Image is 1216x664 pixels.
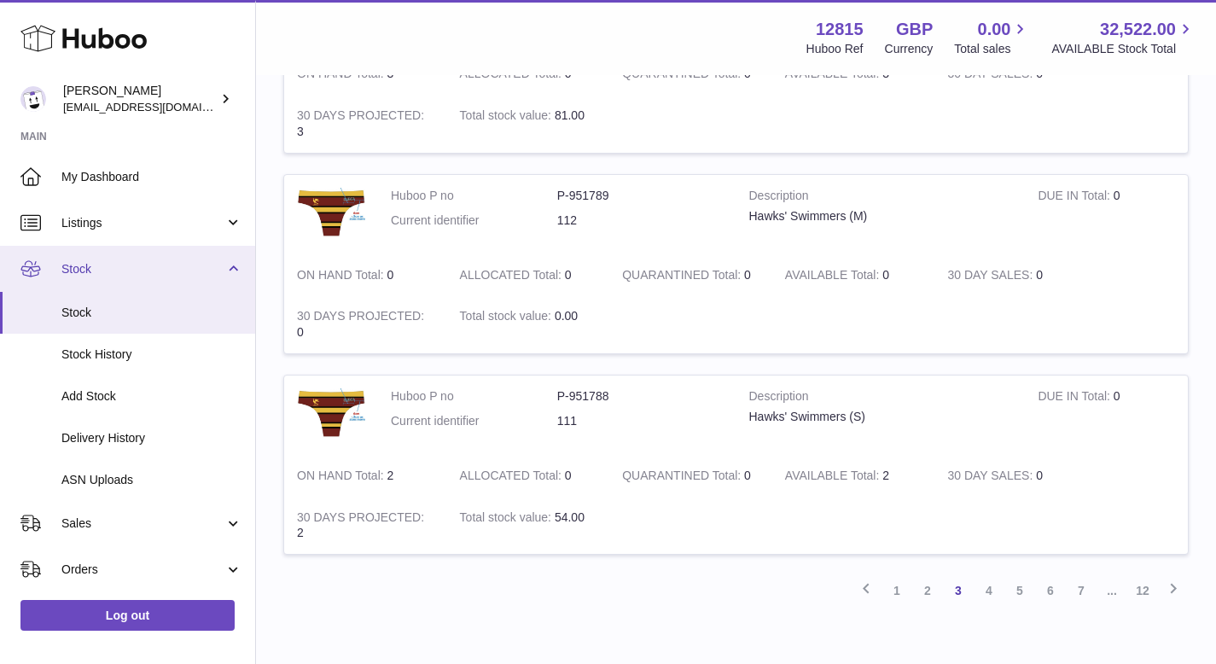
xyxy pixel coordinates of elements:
a: 1 [881,575,912,606]
strong: ALLOCATED Total [460,268,565,286]
strong: QUARANTINED Total [622,469,744,486]
strong: ON HAND Total [297,67,387,84]
dd: 112 [557,213,724,229]
dt: Current identifier [391,213,557,229]
strong: 30 DAY SALES [947,469,1036,486]
dt: Current identifier [391,413,557,429]
td: 0 [1025,376,1188,454]
strong: AVAILABLE Total [785,268,882,286]
span: ASN Uploads [61,472,242,488]
strong: 12815 [816,18,864,41]
td: 0 [934,455,1097,497]
strong: QUARANTINED Total [622,67,744,84]
span: 0.00 [555,309,578,323]
td: 0 [772,254,935,296]
td: 2 [284,497,447,555]
td: 0 [284,295,447,353]
div: Hawks' Swimmers (M) [749,208,1013,224]
strong: ALLOCATED Total [460,67,565,84]
strong: AVAILABLE Total [785,469,882,486]
strong: ON HAND Total [297,268,387,286]
a: 6 [1035,575,1066,606]
a: 0.00 Total sales [954,18,1030,57]
span: 54.00 [555,510,585,524]
a: 12 [1127,575,1158,606]
a: 7 [1066,575,1097,606]
span: Delivery History [61,430,242,446]
td: 0 [284,254,447,296]
a: 4 [974,575,1004,606]
span: ... [1097,575,1127,606]
td: 0 [447,455,610,497]
span: Stock [61,261,224,277]
span: Orders [61,562,224,578]
span: [EMAIL_ADDRESS][DOMAIN_NAME] [63,100,251,114]
a: Log out [20,600,235,631]
strong: 30 DAYS PROJECTED [297,108,424,126]
span: My Dashboard [61,169,242,185]
a: 3 [943,575,974,606]
span: 0.00 [978,18,1011,41]
strong: GBP [896,18,933,41]
div: Currency [885,41,934,57]
td: 2 [772,455,935,497]
span: Stock [61,305,242,321]
div: Huboo Ref [806,41,864,57]
strong: AVAILABLE Total [785,67,882,84]
strong: Description [749,188,1013,208]
dt: Huboo P no [391,388,557,405]
dd: P-951788 [557,388,724,405]
strong: Total stock value [460,108,555,126]
img: product image [297,388,365,438]
span: Total sales [954,41,1030,57]
td: 0 [934,254,1097,296]
span: 81.00 [555,108,585,122]
dt: Huboo P no [391,188,557,204]
strong: DUE IN Total [1038,389,1113,407]
strong: 30 DAY SALES [947,67,1036,84]
img: shophawksclub@gmail.com [20,86,46,112]
a: 5 [1004,575,1035,606]
span: Stock History [61,347,242,363]
div: [PERSON_NAME] [63,83,217,115]
span: Add Stock [61,388,242,405]
strong: Description [749,388,1013,409]
span: 32,522.00 [1100,18,1176,41]
td: 2 [284,455,447,497]
a: 32,522.00 AVAILABLE Stock Total [1051,18,1196,57]
img: product image [297,188,365,237]
dd: P-951789 [557,188,724,204]
span: Sales [61,515,224,532]
strong: ON HAND Total [297,469,387,486]
span: 0 [744,469,751,482]
a: 2 [912,575,943,606]
td: 0 [447,254,610,296]
strong: DUE IN Total [1038,189,1113,207]
span: Listings [61,215,224,231]
strong: 30 DAY SALES [947,268,1036,286]
strong: 30 DAYS PROJECTED [297,309,424,327]
strong: Total stock value [460,309,555,327]
dd: 111 [557,413,724,429]
td: 0 [1025,175,1188,253]
strong: ALLOCATED Total [460,469,565,486]
strong: Total stock value [460,510,555,528]
span: AVAILABLE Stock Total [1051,41,1196,57]
strong: QUARANTINED Total [622,268,744,286]
span: 0 [744,268,751,282]
div: Hawks' Swimmers (S) [749,409,1013,425]
td: 3 [284,95,447,153]
strong: 30 DAYS PROJECTED [297,510,424,528]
